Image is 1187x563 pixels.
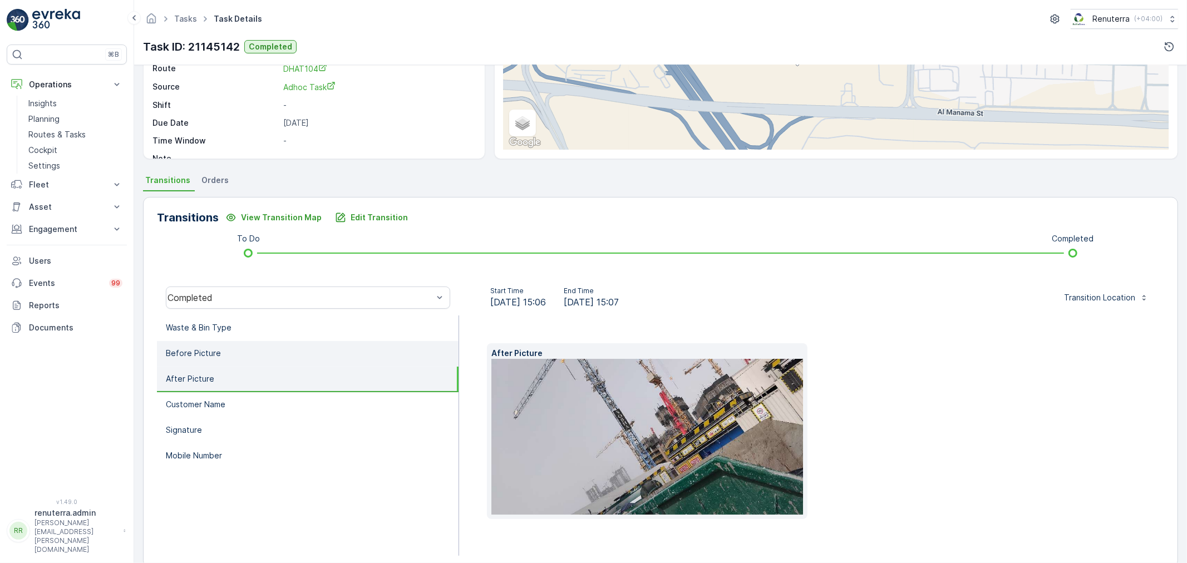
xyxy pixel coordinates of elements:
p: Signature [166,424,202,436]
p: Waste & Bin Type [166,322,232,333]
p: - [283,135,473,146]
span: Orders [201,175,229,186]
p: Events [29,278,102,289]
button: View Transition Map [219,209,328,226]
p: - [283,100,473,111]
button: Edit Transition [328,209,415,226]
span: [DATE] 15:06 [490,295,546,309]
span: v 1.49.0 [7,498,127,505]
a: Reports [7,294,127,317]
span: Adhoc Task [283,82,336,92]
img: Screenshot_2024-07-26_at_13.33.01.png [1071,13,1088,25]
p: Completed [1052,233,1094,244]
a: Events99 [7,272,127,294]
p: Before Picture [166,348,221,359]
button: Engagement [7,218,127,240]
p: After Picture [166,373,214,384]
p: Asset [29,201,105,213]
span: DHAT104 [283,64,327,73]
button: Asset [7,196,127,218]
div: Completed [168,293,433,303]
a: Open this area in Google Maps (opens a new window) [506,135,543,150]
p: Transitions [157,209,219,226]
p: Reports [29,300,122,311]
a: DHAT104 [283,63,473,75]
a: Adhoc Task [283,81,473,93]
p: Renuterra [1092,13,1130,24]
p: [DATE] [283,117,473,129]
img: logo_light-DOdMpM7g.png [32,9,80,31]
p: Operations [29,79,105,90]
p: [PERSON_NAME][EMAIL_ADDRESS][PERSON_NAME][DOMAIN_NAME] [35,518,118,554]
p: - [283,153,473,164]
p: renuterra.admin [35,507,118,518]
button: Operations [7,73,127,96]
p: View Transition Map [241,212,322,223]
a: Settings [24,158,127,174]
img: logo [7,9,29,31]
a: Documents [7,317,127,339]
p: Insights [28,98,57,109]
p: Fleet [29,179,105,190]
button: Fleet [7,174,127,196]
p: Engagement [29,224,105,235]
p: After Picture [491,348,803,359]
button: Completed [244,40,297,53]
img: f92c5fe036044df88b38e61f2a4e5e23.jpg [491,359,839,515]
p: Planning [28,113,60,125]
p: Edit Transition [351,212,408,223]
a: Planning [24,111,127,127]
p: Shift [152,100,279,111]
span: Transitions [145,175,190,186]
p: Time Window [152,135,279,146]
img: Google [506,135,543,150]
a: Cockpit [24,142,127,158]
p: Documents [29,322,122,333]
button: Renuterra(+04:00) [1071,9,1178,29]
p: Route [152,63,279,75]
span: Task Details [211,13,264,24]
a: Users [7,250,127,272]
p: Task ID: 21145142 [143,38,240,55]
p: Mobile Number [166,450,222,461]
p: 99 [111,279,120,288]
p: Cockpit [28,145,57,156]
p: Settings [28,160,60,171]
p: Due Date [152,117,279,129]
a: Layers [510,111,535,135]
p: Source [152,81,279,93]
button: RRrenuterra.admin[PERSON_NAME][EMAIL_ADDRESS][PERSON_NAME][DOMAIN_NAME] [7,507,127,554]
a: Tasks [174,14,197,23]
a: Insights [24,96,127,111]
span: [DATE] 15:07 [564,295,619,309]
p: Users [29,255,122,266]
p: ( +04:00 ) [1134,14,1163,23]
p: Transition Location [1064,292,1135,303]
p: Note [152,153,279,164]
p: To Do [237,233,260,244]
p: Completed [249,41,292,52]
a: Homepage [145,17,157,26]
a: Routes & Tasks [24,127,127,142]
p: End Time [564,287,619,295]
p: Start Time [490,287,546,295]
p: Routes & Tasks [28,129,86,140]
p: ⌘B [108,50,119,59]
div: RR [9,522,27,540]
button: Transition Location [1057,289,1155,307]
p: Customer Name [166,399,225,410]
